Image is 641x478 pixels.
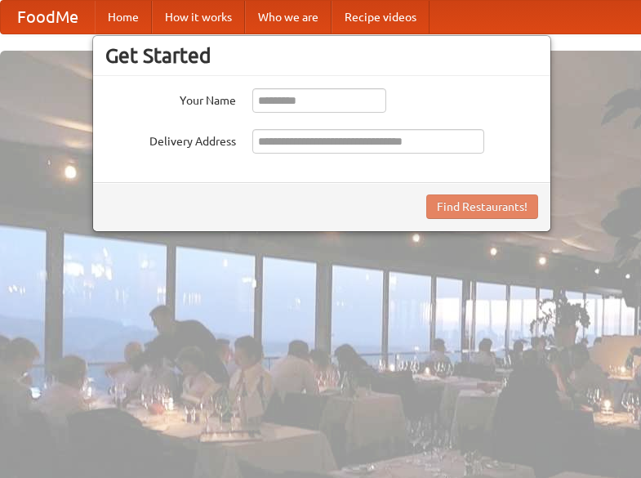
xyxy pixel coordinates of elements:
[105,129,236,150] label: Delivery Address
[152,1,245,34] a: How it works
[105,43,538,68] h3: Get Started
[95,1,152,34] a: Home
[245,1,332,34] a: Who we are
[105,88,236,109] label: Your Name
[426,194,538,219] button: Find Restaurants!
[332,1,430,34] a: Recipe videos
[1,1,95,34] a: FoodMe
